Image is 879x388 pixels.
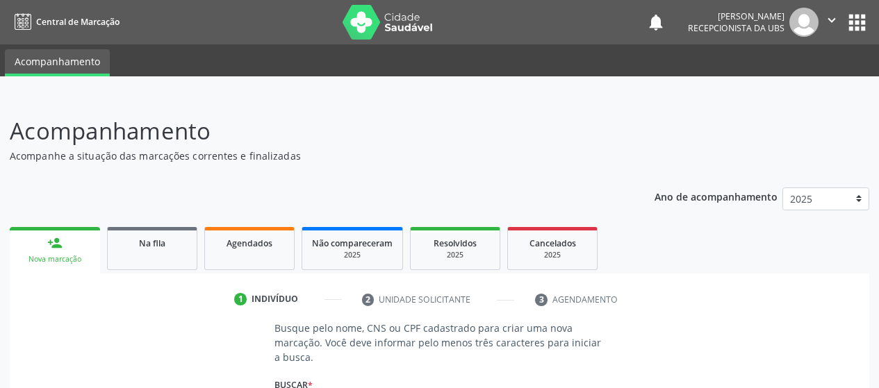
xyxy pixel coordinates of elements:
span: Central de Marcação [36,16,120,28]
span: Resolvidos [434,237,477,249]
div: [PERSON_NAME] [688,10,784,22]
button: apps [845,10,869,35]
span: Agendados [227,237,272,249]
div: 2025 [420,250,490,260]
span: Recepcionista da UBS [688,22,784,34]
img: img [789,8,819,37]
p: Acompanhe a situação das marcações correntes e finalizadas [10,149,611,163]
span: Cancelados [529,237,576,249]
div: Indivíduo [252,293,298,305]
span: Na fila [139,237,165,249]
button: notifications [646,12,666,32]
p: Busque pelo nome, CNS ou CPF cadastrado para criar uma nova marcação. Você deve informar pelo men... [274,321,605,364]
div: 2025 [312,250,393,260]
div: person_add [47,235,63,251]
p: Acompanhamento [10,114,611,149]
i:  [824,12,839,28]
p: Ano de acompanhamento [655,187,778,205]
button:  [819,8,845,37]
div: 2025 [518,250,587,260]
div: Nova marcação [19,254,90,264]
div: 1 [234,293,247,305]
span: Não compareceram [312,237,393,249]
a: Acompanhamento [5,49,110,76]
a: Central de Marcação [10,10,120,33]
